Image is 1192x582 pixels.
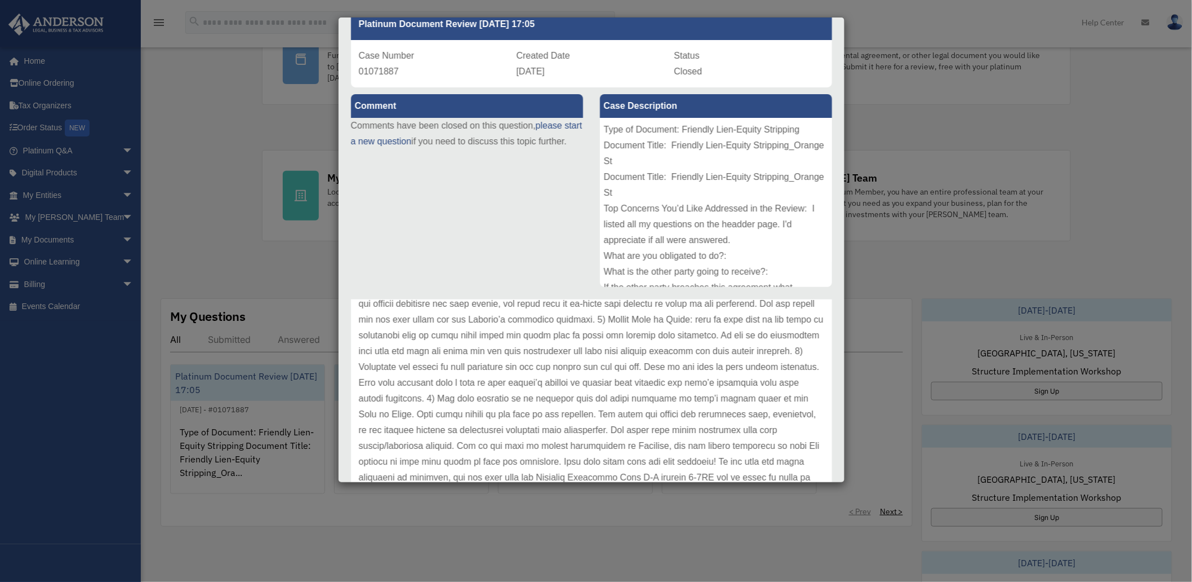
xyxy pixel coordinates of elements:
[351,8,832,40] div: Platinum Document Review [DATE] 17:05
[600,94,832,118] label: Case Description
[674,67,702,76] span: Closed
[351,94,583,118] label: Comment
[674,51,700,60] span: Status
[517,51,570,60] span: Created Date
[359,67,399,76] span: 01071887
[351,121,582,146] a: please start a new question
[359,51,415,60] span: Case Number
[351,118,583,149] p: Comments have been closed on this question, if you need to discuss this topic further.
[600,118,832,287] div: Type of Document: Friendly Lien-Equity Stripping Document Title: Friendly Lien-Equity Stripping_O...
[517,67,545,76] span: [DATE]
